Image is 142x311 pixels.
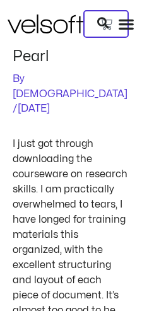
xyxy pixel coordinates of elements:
span: [DATE] [18,103,50,114]
div: Menu Toggle [118,16,134,32]
a: [DEMOGRAPHIC_DATA] [13,89,127,99]
div: By / [13,72,129,116]
img: Velsoft Training Materials [8,15,83,33]
h1: Pearl [13,48,129,66]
